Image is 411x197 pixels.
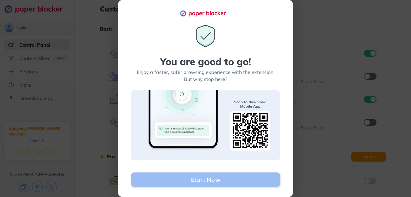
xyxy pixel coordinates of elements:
button: Start Now [131,172,280,187]
img: logo [180,10,231,17]
div: Enjoy a faster, safer browsing experience with the extension. [137,69,275,76]
div: You are good to go! [160,57,251,66]
img: You are good to go icon [193,24,218,48]
div: But why stop here? [184,76,227,83]
img: Scan to download banner [131,90,280,160]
